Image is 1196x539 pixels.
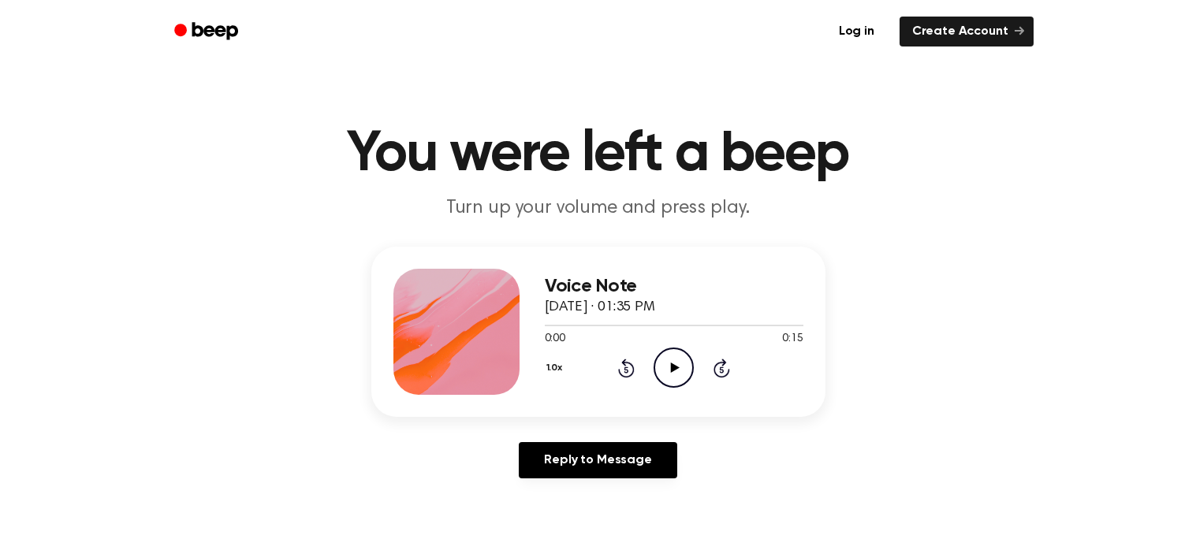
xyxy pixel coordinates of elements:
a: Beep [163,17,252,47]
button: 1.0x [545,355,568,381]
span: [DATE] · 01:35 PM [545,300,655,314]
a: Reply to Message [519,442,676,478]
p: Turn up your volume and press play. [296,195,901,221]
a: Log in [823,13,890,50]
span: 0:00 [545,331,565,348]
h1: You were left a beep [195,126,1002,183]
span: 0:15 [782,331,803,348]
a: Create Account [900,17,1034,46]
h3: Voice Note [545,276,803,297]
